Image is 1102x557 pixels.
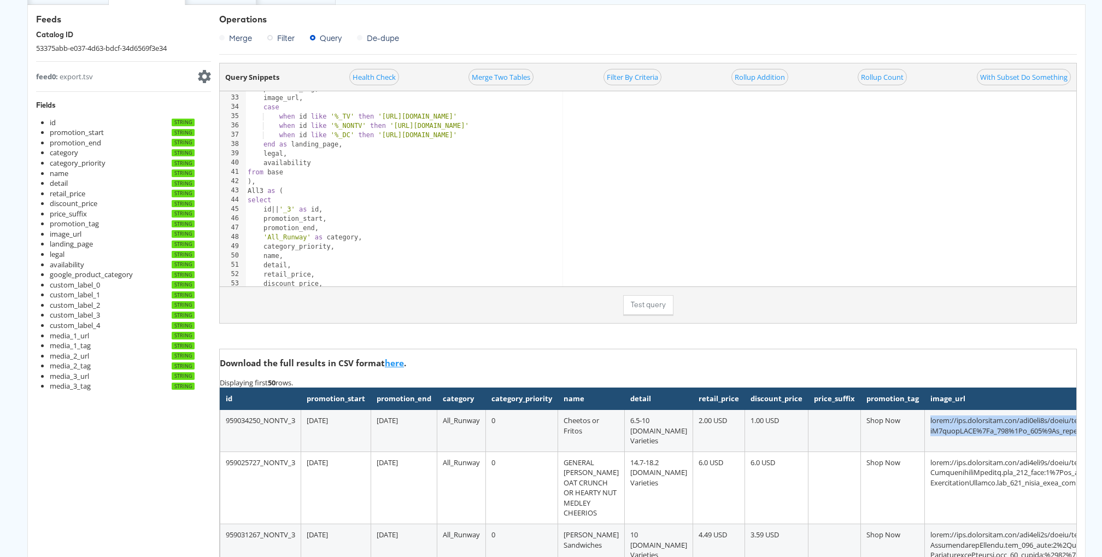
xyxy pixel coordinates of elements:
div: string [172,190,195,197]
div: string [172,210,195,218]
div: string [172,261,195,268]
th: discount_price [745,388,808,410]
th: retail_price [693,388,745,410]
th: promotion_end [371,388,437,410]
td: 0 [486,452,558,524]
td: GENERAL [PERSON_NAME] OAT CRUNCH OR HEARTY NUT MEDLEY CHEERIOS [558,452,625,524]
div: name [50,168,68,179]
div: 45 [220,205,246,214]
div: 38 [220,140,246,149]
div: 37 [220,131,246,140]
div: export.tsv [36,72,93,82]
th: name [558,388,625,410]
th: promotion_tag [861,388,925,410]
div: string [172,251,195,259]
td: 6.0 USD [693,452,745,524]
div: 36 [220,121,246,131]
div: image_url [50,229,81,239]
div: string [172,129,195,137]
div: media_3_tag [50,381,91,391]
div: 34 [220,103,246,112]
div: Catalog ID [36,30,211,40]
div: string [172,230,195,238]
td: All_Runway [437,452,486,524]
td: 959025727_NONTV_3 [220,452,301,524]
div: landing_page [50,239,93,249]
div: media_3_url [50,371,89,382]
summary: feed0: export.tsv [36,70,211,83]
span: Query [320,32,342,43]
th: price_suffix [808,388,861,410]
td: 1.00 USD [745,409,808,452]
th: category [437,388,486,410]
div: string [172,241,195,248]
a: here [385,357,404,368]
div: string [172,352,195,360]
div: Feeds [36,13,211,26]
td: Cheetos or Fritos [558,409,625,452]
div: 41 [220,168,246,177]
div: string [172,291,195,299]
td: 6.5-10 [DOMAIN_NAME] Varieties [625,409,693,452]
div: custom_label_4 [50,320,100,331]
div: media_1_url [50,331,89,341]
div: 39 [220,149,246,159]
td: 0 [486,409,558,452]
th: id [220,388,301,410]
div: 35 [220,112,246,121]
div: promotion_end [50,138,101,148]
div: string [172,271,195,279]
div: string [172,312,195,319]
td: [DATE] [371,452,437,524]
td: 14.7-18.2 [DOMAIN_NAME] Varieties [625,452,693,524]
div: string [172,139,195,146]
td: 2.00 USD [693,409,745,452]
div: Fields [36,100,211,110]
div: 46 [220,214,246,224]
td: [DATE] [301,452,371,524]
div: 47 [220,224,246,233]
div: 52 [220,270,246,279]
div: custom_label_2 [50,300,100,310]
div: string [172,281,195,289]
div: detail [50,178,68,189]
span: Filter [277,32,295,43]
th: category_priority [486,388,558,410]
td: All_Runway [437,409,486,452]
td: Shop Now [861,409,925,452]
div: string [172,362,195,370]
div: custom_label_1 [50,290,100,300]
strong: Query Snippets [225,72,279,83]
div: media_1_tag [50,341,91,351]
div: string [172,342,195,350]
div: promotion_tag [50,219,99,229]
div: discount_price [50,198,97,209]
div: retail_price [50,189,85,199]
a: Rollup Addition [731,69,788,86]
div: media_2_url [50,351,89,361]
a: Filter By Criteria [603,69,661,86]
strong: feed0 : [36,72,58,81]
div: 40 [220,159,246,168]
div: string [172,160,195,167]
a: With Subset Do Something [977,69,1071,86]
div: promotion_start [50,127,104,138]
div: 49 [220,242,246,251]
div: id [50,118,56,128]
div: 43 [220,186,246,196]
div: 51 [220,261,246,270]
td: Shop Now [861,452,925,524]
div: 50 [220,251,246,261]
div: media_2_tag [50,361,91,371]
button: Test query [623,295,673,315]
div: custom_label_3 [50,310,100,320]
th: detail [625,388,693,410]
div: string [172,220,195,228]
h3: Download the full results in CSV format . [220,357,1076,370]
a: Health Check [349,69,399,86]
th: promotion_start [301,388,371,410]
div: string [172,169,195,177]
div: string [172,383,195,390]
div: 42 [220,177,246,186]
strong: 50 [268,378,275,388]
